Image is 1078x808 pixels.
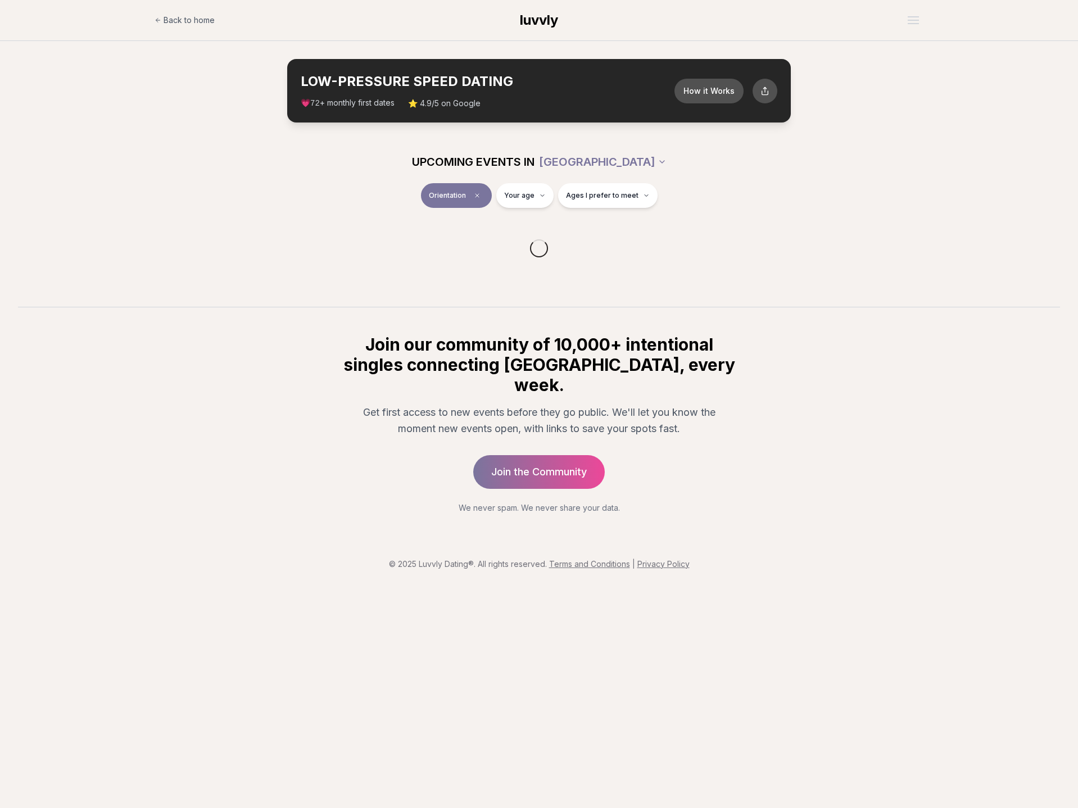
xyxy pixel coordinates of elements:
p: © 2025 Luvvly Dating®. All rights reserved. [9,559,1069,570]
span: luvvly [520,12,558,28]
span: Your age [504,191,535,200]
span: UPCOMING EVENTS IN [412,154,535,170]
span: 💗 + monthly first dates [301,97,395,109]
button: How it Works [674,79,744,103]
button: Your age [496,183,554,208]
p: Get first access to new events before they go public. We'll let you know the moment new events op... [350,404,728,437]
a: Privacy Policy [637,559,690,569]
a: Back to home [155,9,215,31]
span: Clear event type filter [470,189,484,202]
button: Ages I prefer to meet [558,183,658,208]
button: Open menu [903,12,923,29]
p: We never spam. We never share your data. [341,502,737,514]
button: OrientationClear event type filter [421,183,492,208]
span: Ages I prefer to meet [566,191,638,200]
span: Orientation [429,191,466,200]
span: | [632,559,635,569]
a: Join the Community [473,455,605,489]
span: ⭐ 4.9/5 on Google [408,98,481,109]
h2: Join our community of 10,000+ intentional singles connecting [GEOGRAPHIC_DATA], every week. [341,334,737,395]
span: 72 [310,99,320,108]
a: luvvly [520,11,558,29]
span: Back to home [164,15,215,26]
h2: LOW-PRESSURE SPEED DATING [301,72,674,90]
a: Terms and Conditions [549,559,630,569]
button: [GEOGRAPHIC_DATA] [539,149,667,174]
